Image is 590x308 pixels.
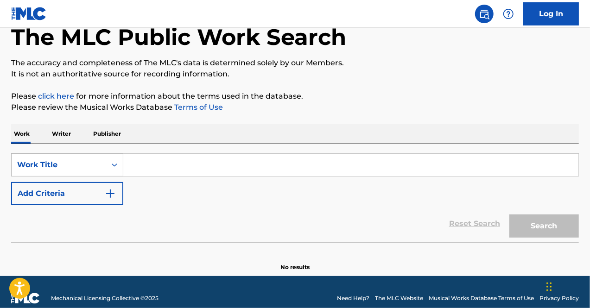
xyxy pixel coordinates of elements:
a: Terms of Use [172,103,223,112]
a: click here [38,92,74,101]
p: Writer [49,124,74,144]
p: Please for more information about the terms used in the database. [11,91,579,102]
span: Mechanical Licensing Collective © 2025 [51,294,159,302]
iframe: Chat Widget [544,264,590,308]
a: Log In [523,2,579,25]
p: It is not an authoritative source for recording information. [11,69,579,80]
a: Musical Works Database Terms of Use [429,294,534,302]
img: logo [11,293,40,304]
div: Drag [546,273,552,301]
div: Help [499,5,518,23]
a: The MLC Website [375,294,423,302]
a: Need Help? [337,294,369,302]
div: Work Title [17,159,101,170]
h1: The MLC Public Work Search [11,23,346,51]
p: The accuracy and completeness of The MLC's data is determined solely by our Members. [11,57,579,69]
p: No results [280,252,310,271]
p: Work [11,124,32,144]
img: help [503,8,514,19]
img: search [479,8,490,19]
a: Privacy Policy [539,294,579,302]
img: MLC Logo [11,7,47,20]
p: Publisher [90,124,124,144]
button: Add Criteria [11,182,123,205]
form: Search Form [11,153,579,242]
img: 9d2ae6d4665cec9f34b9.svg [105,188,116,199]
p: Please review the Musical Works Database [11,102,579,113]
a: Public Search [475,5,494,23]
